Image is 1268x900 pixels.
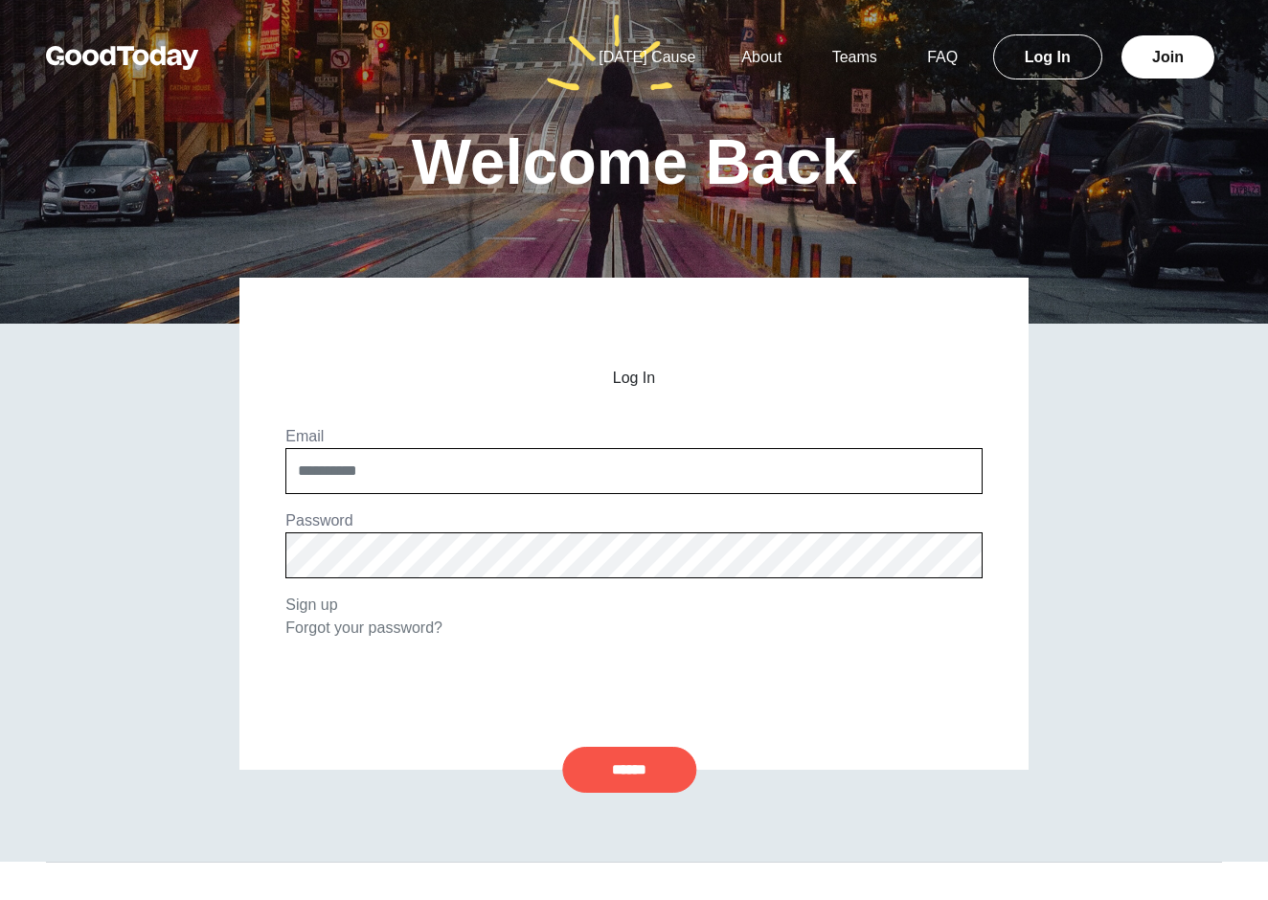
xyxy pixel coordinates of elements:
img: GoodToday [46,46,199,70]
h2: Log In [285,370,982,387]
a: Sign up [285,596,337,613]
h1: Welcome Back [412,130,857,193]
a: FAQ [904,49,981,65]
a: Teams [809,49,900,65]
label: Email [285,428,324,444]
label: Password [285,512,352,529]
a: Forgot your password? [285,619,442,636]
a: About [718,49,804,65]
a: Log In [993,34,1102,79]
a: Join [1121,35,1214,79]
a: [DATE] Cause [576,49,718,65]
